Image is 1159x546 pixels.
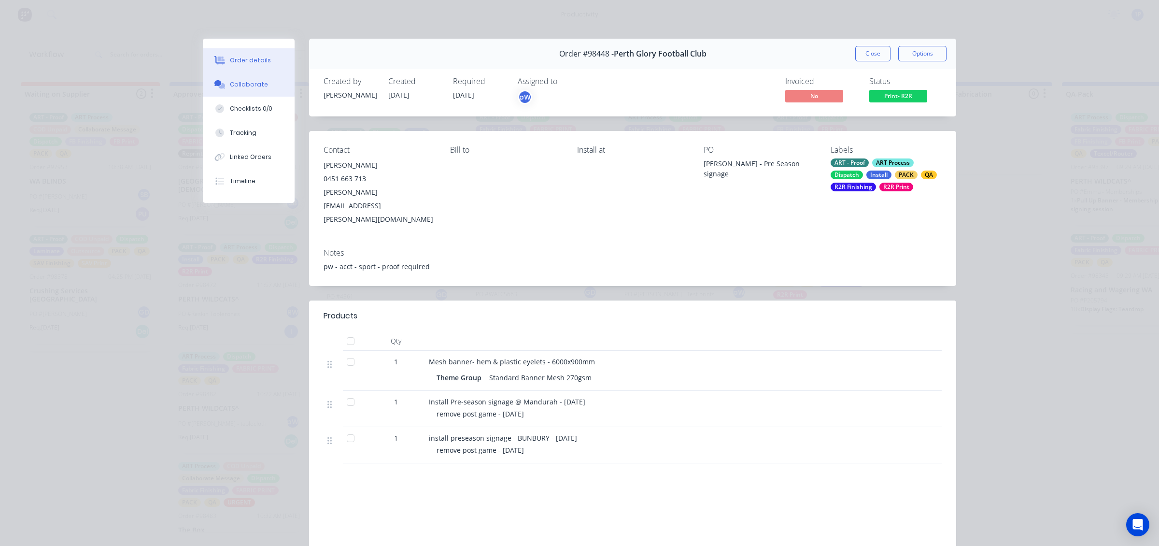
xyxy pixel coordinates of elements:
div: Status [869,77,942,86]
span: Order #98448 - [559,49,614,58]
div: Standard Banner Mesh 270gsm [485,371,595,385]
span: 1 [394,397,398,407]
div: Dispatch [831,171,863,179]
div: Open Intercom Messenger [1126,513,1149,536]
div: Bill to [450,145,561,155]
div: Required [453,77,506,86]
span: No [785,90,843,102]
span: Perth Glory Football Club [614,49,707,58]
div: Assigned to [518,77,614,86]
div: Collaborate [230,80,268,89]
div: [PERSON_NAME] [324,90,377,100]
div: Qty [367,331,425,351]
div: R2R Print [879,183,913,191]
div: PACK [895,171,918,179]
div: Tracking [230,129,256,137]
span: 1 [394,357,398,367]
span: 1 [394,433,398,443]
div: QA [921,171,937,179]
span: [DATE] [388,90,410,100]
div: Invoiced [785,77,858,86]
span: Install Pre-season signage @ Mandurah - [DATE] [429,397,585,406]
div: pw - acct - sport - proof required [324,261,942,272]
span: Print- R2R [869,90,927,102]
div: [PERSON_NAME][EMAIL_ADDRESS][PERSON_NAME][DOMAIN_NAME] [324,186,435,226]
div: Created by [324,77,377,86]
button: Collaborate [203,72,295,97]
div: Theme Group [437,371,485,385]
span: remove post game - [DATE] [437,409,524,418]
div: Install [866,171,891,179]
span: remove post game - [DATE] [437,445,524,455]
button: Timeline [203,169,295,193]
div: PO [704,145,815,155]
div: Created [388,77,441,86]
div: Linked Orders [230,153,271,161]
div: [PERSON_NAME]0451 663 713[PERSON_NAME][EMAIL_ADDRESS][PERSON_NAME][DOMAIN_NAME] [324,158,435,226]
button: Close [855,46,890,61]
button: Checklists 0/0 [203,97,295,121]
div: Contact [324,145,435,155]
button: Print- R2R [869,90,927,104]
span: install preseason signage - BUNBURY - [DATE] [429,433,577,443]
div: [PERSON_NAME] [324,158,435,172]
div: Notes [324,248,942,258]
div: Checklists 0/0 [230,104,272,113]
div: ART - Proof [831,158,869,167]
span: [DATE] [453,90,474,100]
div: [PERSON_NAME] - Pre Season signage [704,158,815,179]
span: Mesh banner- hem & plastic eyelets - 6000x900mm [429,357,595,366]
button: Tracking [203,121,295,145]
div: Timeline [230,177,255,186]
div: Order details [230,56,271,65]
div: 0451 663 713 [324,172,435,186]
div: ART Process [872,158,914,167]
button: Linked Orders [203,145,295,169]
button: pW [518,90,532,104]
div: Products [324,310,357,322]
div: Labels [831,145,942,155]
div: R2R Finishing [831,183,876,191]
button: Order details [203,48,295,72]
div: Install at [577,145,688,155]
button: Options [898,46,947,61]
